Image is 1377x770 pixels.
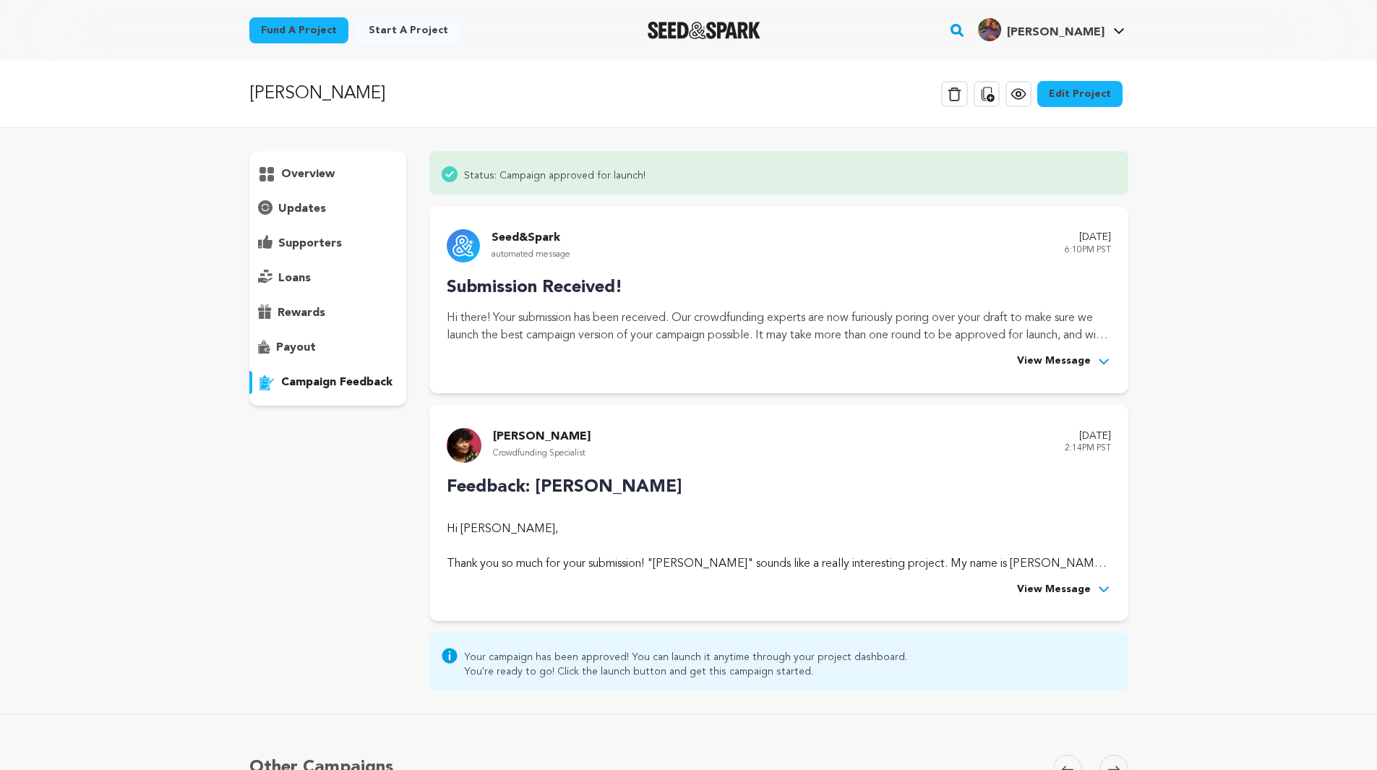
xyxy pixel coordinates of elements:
[278,304,325,322] p: rewards
[249,232,407,255] button: supporters
[1065,242,1111,259] p: 6:10PM PST
[493,445,591,462] p: Crowdfunding Specialist
[276,339,316,356] p: payout
[1065,440,1111,457] p: 2:14PM PST
[447,521,1110,573] p: Hi [PERSON_NAME], Thank you so much for your submission! "[PERSON_NAME]" sounds like a really int...
[975,15,1128,41] a: Devin M.'s Profile
[249,267,407,290] button: loans
[1065,428,1111,445] p: [DATE]
[249,197,407,221] button: updates
[278,200,326,218] p: updates
[464,166,645,183] span: Status: Campaign approved for launch!
[464,664,907,679] p: You're ready to go! Click the launch button and get this campaign started.
[249,163,407,186] button: overview
[493,428,591,445] p: [PERSON_NAME]
[464,650,907,664] p: Your campaign has been approved! You can launch it anytime through your project dashboard.
[249,336,407,359] button: payout
[975,15,1128,46] span: Devin M.'s Profile
[648,22,761,39] a: Seed&Spark Homepage
[1017,353,1091,370] span: View Message
[978,18,1104,41] div: Devin M.'s Profile
[648,22,761,39] img: Seed&Spark Logo Dark Mode
[978,18,1001,41] img: e4c9e9f1e4653a8c.jpg
[492,247,570,263] p: automated message
[447,309,1110,344] p: Hi there! Your submission has been received. Our crowdfunding experts are now furiously poring ov...
[281,374,392,391] p: campaign feedback
[1065,229,1111,247] p: [DATE]
[278,270,311,287] p: loans
[1017,353,1111,370] button: View Message
[1037,81,1123,107] a: Edit Project
[447,428,481,463] img: 9732bf93d350c959.jpg
[1007,27,1104,38] span: [PERSON_NAME]
[447,275,1110,301] p: Submission Received!
[492,229,570,247] p: Seed&Spark
[249,81,385,107] p: [PERSON_NAME]
[1017,581,1111,599] button: View Message
[249,17,348,43] a: Fund a project
[278,235,342,252] p: supporters
[447,474,1110,500] p: Feedback: [PERSON_NAME]
[357,17,460,43] a: Start a project
[1017,581,1091,599] span: View Message
[281,166,335,183] p: overview
[249,301,407,325] button: rewards
[249,371,407,394] button: campaign feedback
